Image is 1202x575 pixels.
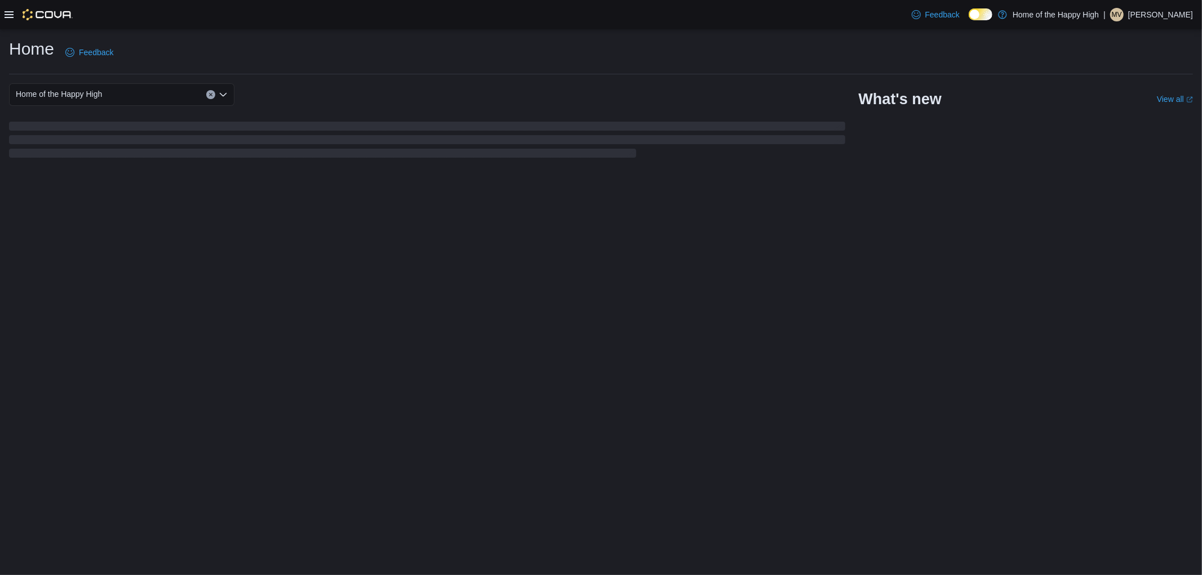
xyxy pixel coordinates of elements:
[1013,8,1099,21] p: Home of the Happy High
[9,124,845,160] span: Loading
[969,8,992,20] input: Dark Mode
[1110,8,1124,21] div: Max Van Der Hoek
[907,3,964,26] a: Feedback
[925,9,960,20] span: Feedback
[1128,8,1193,21] p: [PERSON_NAME]
[1157,95,1193,104] a: View allExternal link
[1103,8,1106,21] p: |
[23,9,73,20] img: Cova
[9,38,54,60] h1: Home
[79,47,113,58] span: Feedback
[1112,8,1122,21] span: MV
[219,90,228,99] button: Open list of options
[1186,96,1193,103] svg: External link
[859,90,942,108] h2: What's new
[206,90,215,99] button: Clear input
[16,87,102,101] span: Home of the Happy High
[61,41,118,64] a: Feedback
